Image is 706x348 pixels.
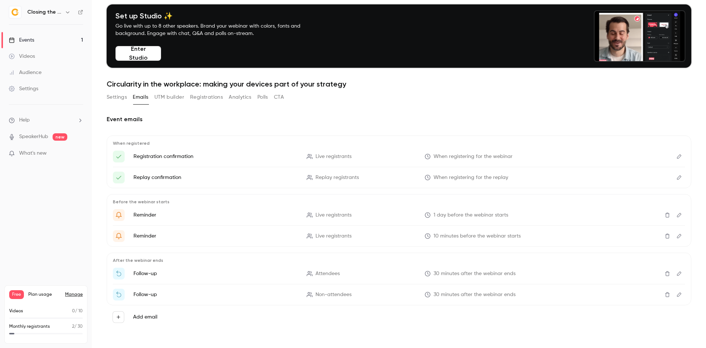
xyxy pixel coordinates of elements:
span: 30 minutes after the webinar ends [434,291,516,299]
li: {{ event_name }} is about to go live [113,230,685,242]
p: / 10 [72,308,83,314]
li: Here's your access link to {{ event_name }}! [113,151,685,162]
div: Settings [9,85,38,92]
p: Registration confirmation [133,153,298,160]
button: Edit [673,209,685,221]
p: Follow-up [133,291,298,298]
span: 30 minutes after the webinar ends [434,270,516,278]
button: Registrations [190,91,223,103]
p: When registered [113,140,685,146]
span: new [53,133,67,141]
button: Edit [673,151,685,162]
li: Thanks for attending {{ event_name }} [113,268,685,280]
li: Watch the replay of {{ event_name }} [113,289,685,300]
span: Replay registrants [315,174,359,182]
p: Reminder [133,232,298,240]
h1: Circularity in the workplace: making your devices part of your strategy [107,80,691,88]
button: Edit [673,230,685,242]
li: Get Ready for '{{ event_name }}' tomorrow! [113,209,685,221]
div: Events [9,36,34,44]
span: What's new [19,150,47,157]
button: Edit [673,268,685,280]
img: Closing the Loop [9,6,21,18]
button: UTM builder [154,91,184,103]
span: Live registrants [315,153,352,161]
span: Free [9,290,24,299]
li: help-dropdown-opener [9,116,83,124]
h4: Set up Studio ✨ [115,11,318,20]
p: Videos [9,308,23,314]
p: Before the webinar starts [113,199,685,205]
button: Settings [107,91,127,103]
p: Replay confirmation [133,174,298,181]
label: Add email [133,313,157,321]
span: Live registrants [315,211,352,219]
button: Edit [673,172,685,183]
span: When registering for the replay [434,174,508,182]
span: 2 [72,324,74,329]
span: When registering for the webinar [434,153,513,161]
a: Manage [65,292,83,298]
span: Non-attendees [315,291,352,299]
button: Delete [662,289,673,300]
p: Monthly registrants [9,323,50,330]
h6: Closing the Loop [27,8,62,16]
p: Go live with up to 8 other speakers. Brand your webinar with colors, fonts and background. Engage... [115,22,318,37]
button: Delete [662,268,673,280]
p: After the webinar ends [113,257,685,263]
span: Plan usage [28,292,61,298]
p: Follow-up [133,270,298,277]
button: Delete [662,230,673,242]
li: Here's your access link to {{ event_name }}! [113,172,685,183]
a: SpeakerHub [19,133,48,141]
button: Edit [673,289,685,300]
p: / 30 [72,323,83,330]
span: Live registrants [315,232,352,240]
button: Delete [662,209,673,221]
button: Analytics [229,91,252,103]
span: 0 [72,309,75,313]
h2: Event emails [107,115,691,124]
div: Videos [9,53,35,60]
button: Enter Studio [115,46,161,61]
span: Attendees [315,270,340,278]
span: 10 minutes before the webinar starts [434,232,521,240]
button: CTA [274,91,284,103]
button: Polls [257,91,268,103]
button: Emails [133,91,148,103]
iframe: Noticeable Trigger [74,150,83,157]
div: Audience [9,69,42,76]
p: Reminder [133,211,298,219]
span: 1 day before the webinar starts [434,211,508,219]
span: Help [19,116,30,124]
